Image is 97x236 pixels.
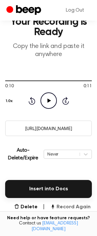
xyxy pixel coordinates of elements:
button: Insert into Docs [5,180,92,198]
button: 1.0x [5,96,15,107]
span: Contact us [4,221,93,232]
button: Record Again [50,203,91,211]
h1: Your Recording is Ready [5,17,92,37]
a: Beep [6,4,43,17]
span: 0:11 [84,83,92,90]
button: Delete [14,203,38,211]
p: Auto-Delete/Expire [5,146,41,162]
p: Copy the link and paste it anywhere [5,42,92,59]
a: Log Out [59,3,91,18]
span: 0:10 [5,83,13,90]
div: Never [47,151,76,157]
a: [EMAIL_ADDRESS][DOMAIN_NAME] [31,221,78,231]
span: | [43,203,45,211]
